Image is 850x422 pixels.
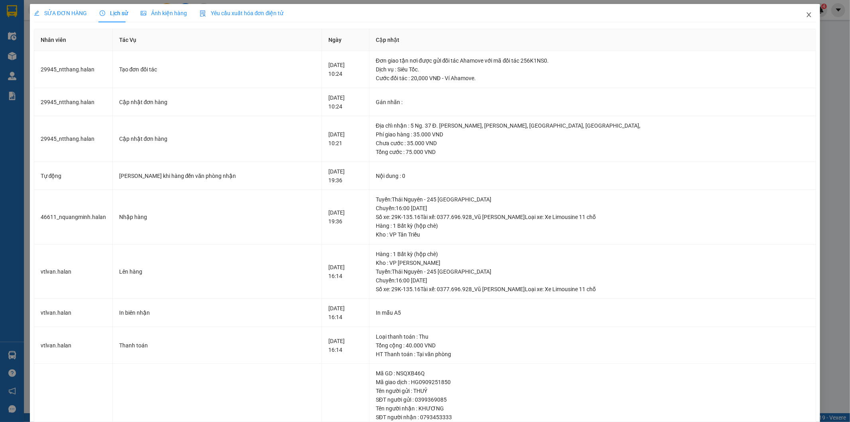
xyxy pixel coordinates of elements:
td: 29945_ntthang.halan [34,88,113,116]
div: Tổng cộng : 40.000 VND [376,341,809,350]
div: Lên hàng [119,267,315,276]
span: close [806,12,812,18]
div: Cập nhật đơn hàng [119,98,315,106]
td: vtlvan.halan [34,299,113,327]
span: edit [34,10,39,16]
div: Mã giao dịch : HG0909251850 [376,378,809,387]
span: picture [141,10,146,16]
div: [DATE] 10:24 [328,93,363,111]
div: Phí giao hàng : 35.000 VND [376,130,809,139]
span: clock-circle [100,10,105,16]
div: In biên nhận [119,308,315,317]
div: Loại thanh toán : Thu [376,332,809,341]
div: Chưa cước : 35.000 VND [376,139,809,148]
div: SĐT người nhận : 0793453333 [376,413,809,422]
div: Gán nhãn : [376,98,809,106]
td: Tự động [34,162,113,190]
div: [DATE] 10:21 [328,130,363,148]
td: 29945_ntthang.halan [34,51,113,88]
div: Nội dung : 0 [376,172,809,180]
td: 29945_ntthang.halan [34,116,113,162]
div: In mẫu A5 [376,308,809,317]
th: Cập nhật [369,29,816,51]
div: Địa chỉ nhận : 5 Ng. 37 Đ. [PERSON_NAME], [PERSON_NAME], [GEOGRAPHIC_DATA], [GEOGRAPHIC_DATA], [376,121,809,130]
div: [DATE] 16:14 [328,263,363,280]
td: vtlvan.halan [34,327,113,364]
div: Mã GD : NSQXB46Q [376,369,809,378]
img: icon [200,10,206,17]
th: Tác Vụ [113,29,322,51]
div: [DATE] 10:24 [328,61,363,78]
div: [DATE] 16:14 [328,337,363,354]
div: Tuyến : Thái Nguyên - 245 [GEOGRAPHIC_DATA] Chuyến: 16:00 [DATE] Số xe: 29K-135.16 Tài xế: 0377.6... [376,267,809,294]
div: SĐT người gửi : 0399369085 [376,395,809,404]
span: Lịch sử [100,10,128,16]
div: Thanh toán [119,341,315,350]
div: Tổng cước : 75.000 VND [376,148,809,156]
td: 46611_nquangminh.halan [34,190,113,245]
div: Hàng : 1 Bất kỳ (hộp chè) [376,221,809,230]
div: [PERSON_NAME] khi hàng đến văn phòng nhận [119,172,315,180]
div: Tên người nhận : KHƯƠNG [376,404,809,413]
div: HT Thanh toán : Tại văn phòng [376,350,809,359]
div: Dịch vụ : Siêu Tốc. [376,65,809,74]
div: Tạo đơn đối tác [119,65,315,74]
div: Tuyến : Thái Nguyên - 245 [GEOGRAPHIC_DATA] Chuyến: 16:00 [DATE] Số xe: 29K-135.16 Tài xế: 0377.6... [376,195,809,221]
div: Cập nhật đơn hàng [119,134,315,143]
span: SỬA ĐƠN HÀNG [34,10,87,16]
span: Ảnh kiện hàng [141,10,187,16]
td: vtlvan.halan [34,245,113,299]
span: Yêu cầu xuất hóa đơn điện tử [200,10,284,16]
th: Ngày [322,29,369,51]
th: Nhân viên [34,29,113,51]
div: [DATE] 19:36 [328,208,363,226]
b: GỬI : VP [GEOGRAPHIC_DATA] [10,54,119,81]
div: Đơn giao tận nơi được gửi đối tác Ahamove với mã đối tác 256K1NS0. [376,56,809,65]
div: Kho : VP Tân Triều [376,230,809,239]
button: Close [798,4,820,26]
div: Kho : VP [PERSON_NAME] [376,258,809,267]
div: [DATE] 16:14 [328,304,363,321]
div: Nhập hàng [119,213,315,221]
div: Cước đối tác : 20,000 VNĐ - Ví Ahamove. [376,74,809,83]
li: 271 - [PERSON_NAME] - [GEOGRAPHIC_DATA] - [GEOGRAPHIC_DATA] [75,20,333,30]
img: logo.jpg [10,10,70,50]
div: [DATE] 19:36 [328,167,363,185]
div: Hàng : 1 Bất kỳ (hộp chè) [376,250,809,258]
div: Tên người gửi : THUỶ [376,387,809,395]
